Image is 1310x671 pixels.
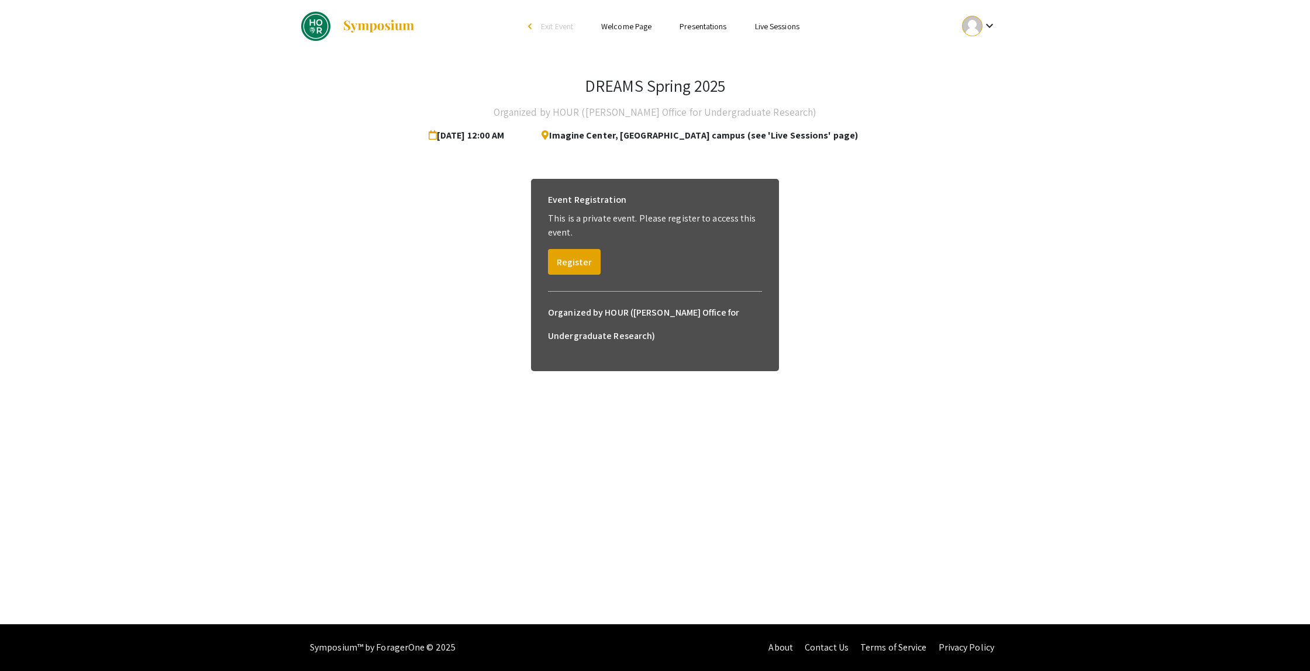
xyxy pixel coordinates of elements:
[528,23,535,30] div: arrow_back_ios
[601,21,651,32] a: Welcome Page
[548,301,762,348] h6: Organized by HOUR ([PERSON_NAME] Office for Undergraduate Research)
[939,641,994,653] a: Privacy Policy
[548,212,762,240] p: This is a private event. Please register to access this event.
[310,624,456,671] div: Symposium™ by ForagerOne © 2025
[494,101,817,124] h4: Organized by HOUR ([PERSON_NAME] Office for Undergraduate Research)
[585,76,725,96] h3: DREAMS Spring 2025
[950,13,1009,39] button: Expand account dropdown
[532,124,858,147] span: Imagine Center, [GEOGRAPHIC_DATA] campus (see 'Live Sessions' page)
[768,641,793,653] a: About
[301,12,330,41] img: DREAMS Spring 2025
[342,19,415,33] img: Symposium by ForagerOne
[860,641,927,653] a: Terms of Service
[429,124,509,147] span: [DATE] 12:00 AM
[301,12,415,41] a: DREAMS Spring 2025
[541,21,573,32] span: Exit Event
[805,641,849,653] a: Contact Us
[548,188,626,212] h6: Event Registration
[755,21,799,32] a: Live Sessions
[982,19,997,33] mat-icon: Expand account dropdown
[548,249,601,275] button: Register
[9,618,50,662] iframe: Chat
[680,21,726,32] a: Presentations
